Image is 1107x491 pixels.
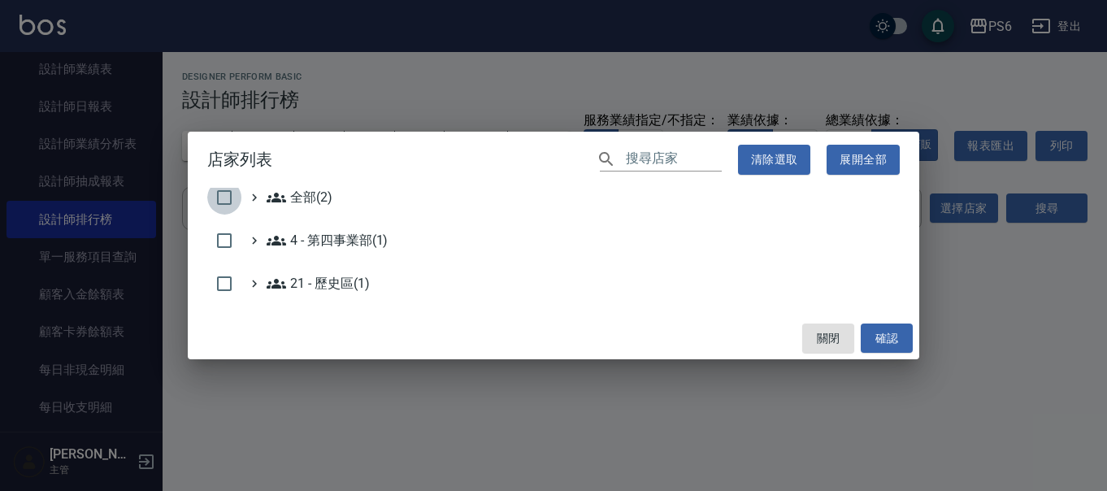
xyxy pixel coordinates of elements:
button: 展開全部 [827,145,900,175]
span: 4 - 第四事業部(1) [267,231,388,250]
button: 清除選取 [738,145,811,175]
span: 全部(2) [267,188,332,207]
h2: 店家列表 [188,132,919,188]
button: 關閉 [802,324,854,354]
input: 搜尋店家 [626,148,722,172]
span: 21 - 歷史區(1) [267,274,369,293]
button: 確認 [861,324,913,354]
